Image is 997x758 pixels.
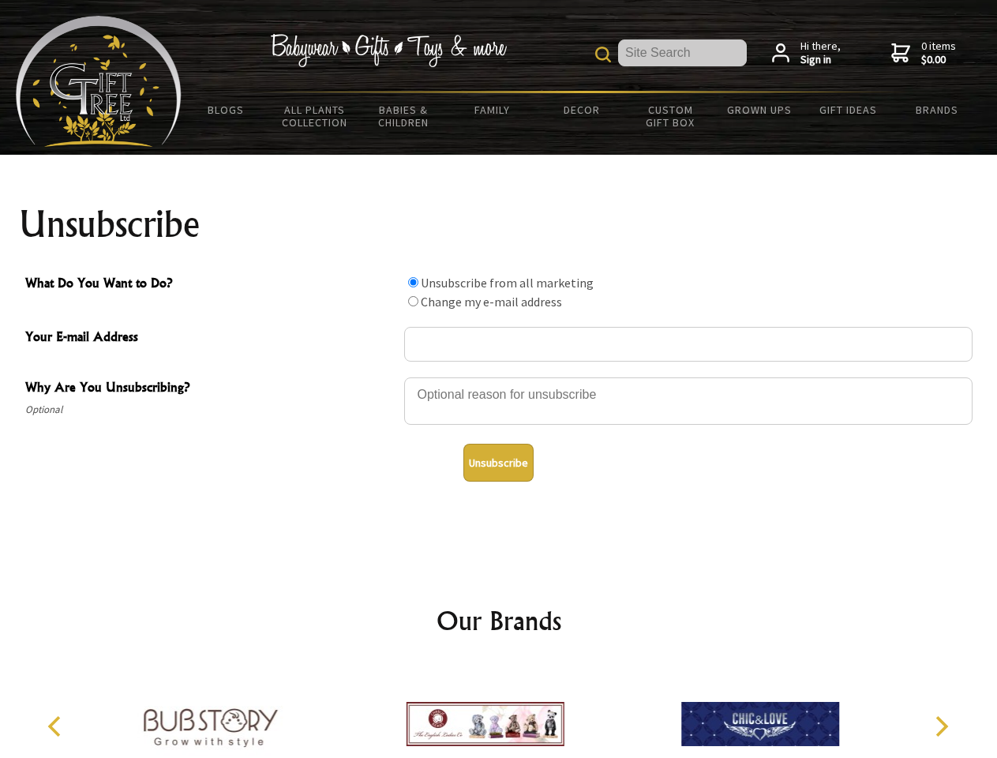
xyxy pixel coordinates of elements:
a: Brands [893,93,982,126]
h2: Our Brands [32,602,966,640]
h1: Unsubscribe [19,205,979,243]
input: Site Search [618,39,747,66]
span: Why Are You Unsubscribing? [25,377,396,400]
img: Babyware - Gifts - Toys and more... [16,16,182,147]
span: 0 items [921,39,956,67]
label: Unsubscribe from all marketing [421,275,594,291]
a: Decor [537,93,626,126]
strong: Sign in [800,53,841,67]
a: Babies & Children [359,93,448,139]
textarea: Why Are You Unsubscribing? [404,377,973,425]
input: Your E-mail Address [404,327,973,362]
span: What Do You Want to Do? [25,273,396,296]
img: product search [595,47,611,62]
a: 0 items$0.00 [891,39,956,67]
a: Family [448,93,538,126]
button: Next [924,709,958,744]
a: Custom Gift Box [626,93,715,139]
span: Hi there, [800,39,841,67]
a: BLOGS [182,93,271,126]
button: Unsubscribe [463,444,534,482]
span: Optional [25,400,396,419]
strong: $0.00 [921,53,956,67]
a: Grown Ups [714,93,804,126]
input: What Do You Want to Do? [408,296,418,306]
a: Hi there,Sign in [772,39,841,67]
input: What Do You Want to Do? [408,277,418,287]
button: Previous [39,709,74,744]
label: Change my e-mail address [421,294,562,310]
a: Gift Ideas [804,93,893,126]
a: All Plants Collection [271,93,360,139]
span: Your E-mail Address [25,327,396,350]
img: Babywear - Gifts - Toys & more [270,34,507,67]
